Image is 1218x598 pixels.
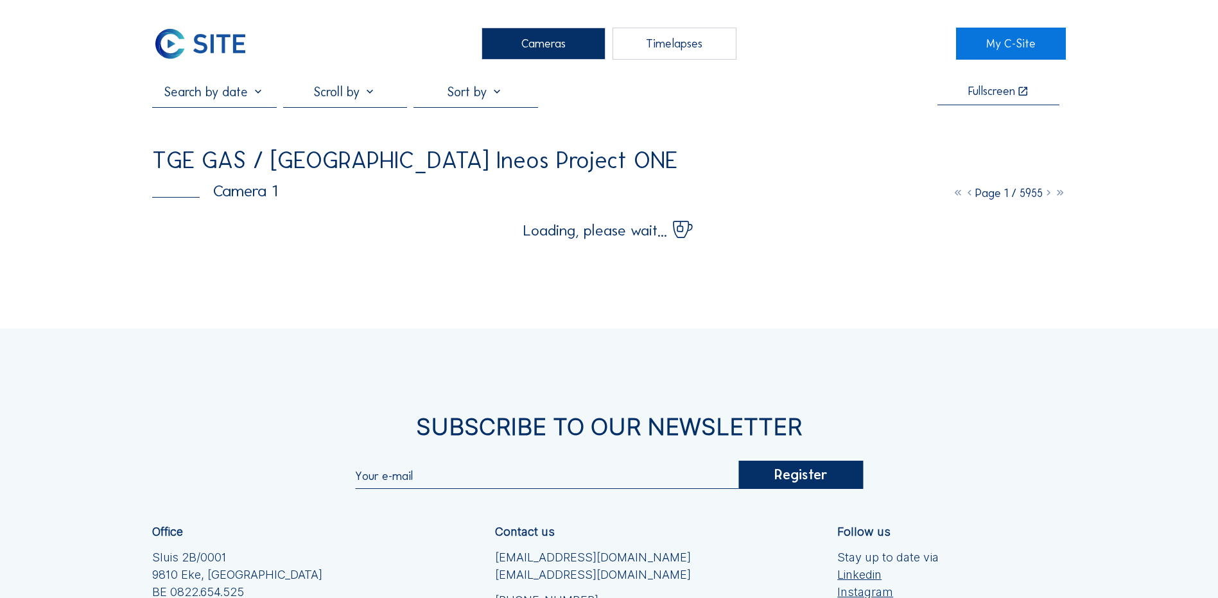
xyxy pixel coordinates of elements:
[152,28,248,60] img: C-SITE Logo
[495,526,555,538] div: Contact us
[152,415,1066,438] div: Subscribe to our newsletter
[523,223,667,239] span: Loading, please wait...
[837,526,891,538] div: Follow us
[613,28,736,60] div: Timelapses
[956,28,1066,60] a: My C-Site
[355,469,739,483] input: Your e-mail
[495,566,691,583] a: [EMAIL_ADDRESS][DOMAIN_NAME]
[739,461,863,489] div: Register
[152,28,262,60] a: C-SITE Logo
[837,566,939,583] a: Linkedin
[975,186,1043,200] span: Page 1 / 5955
[152,526,183,538] div: Office
[152,84,276,99] input: Search by date 󰅀
[152,149,677,172] div: TGE GAS / [GEOGRAPHIC_DATA] Ineos Project ONE
[968,85,1015,98] div: Fullscreen
[482,28,605,60] div: Cameras
[152,183,277,199] div: Camera 1
[495,549,691,566] a: [EMAIL_ADDRESS][DOMAIN_NAME]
